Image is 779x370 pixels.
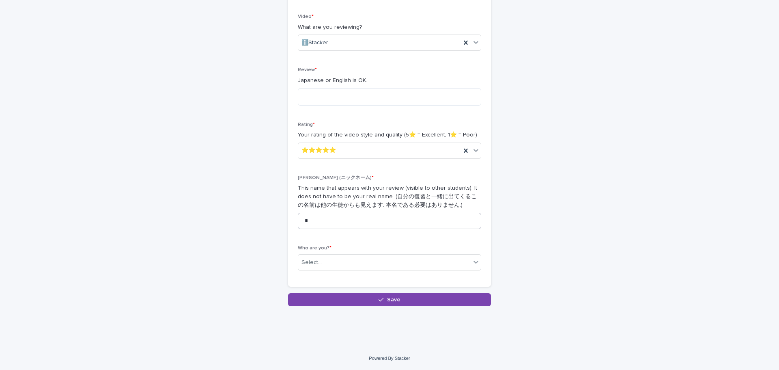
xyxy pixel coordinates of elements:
[301,146,336,155] span: ⭐️⭐️⭐️⭐️⭐️
[301,39,328,47] span: ℹ️Stacker
[298,184,481,209] p: This name that appears with your review (visible to other students). It does not have to be your ...
[298,131,481,139] p: Your rating of the video style and quality (5⭐️ = Excellent, 1⭐️ = Poor)
[298,246,331,251] span: Who are you?
[301,258,322,267] div: Select...
[298,23,481,32] p: What are you reviewing?
[298,67,317,72] span: Review
[298,76,481,85] p: Japanese or English is OK.
[298,122,315,127] span: Rating
[387,297,400,303] span: Save
[298,14,314,19] span: Video
[298,175,374,180] span: [PERSON_NAME] (ニックネーム)
[288,293,491,306] button: Save
[369,356,410,361] a: Powered By Stacker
